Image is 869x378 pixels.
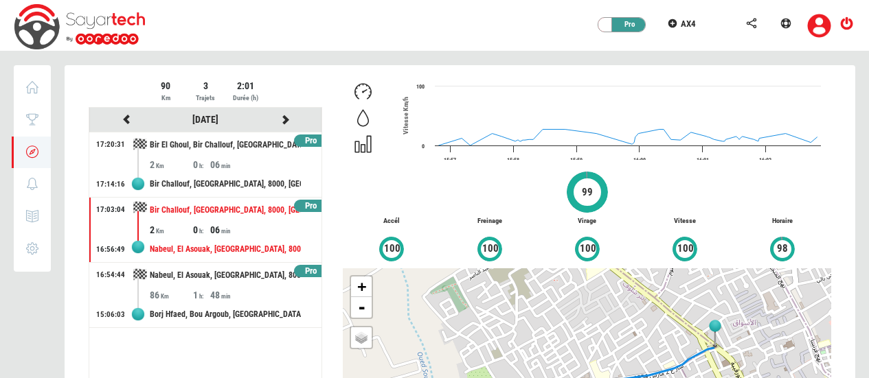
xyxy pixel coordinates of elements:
div: 48 [210,288,253,302]
div: 2:01 [227,79,264,93]
div: Bir Challouf, [GEOGRAPHIC_DATA], 8000, [GEOGRAPHIC_DATA] [150,198,301,223]
div: Borj Hfaed, Bou Argoub, [GEOGRAPHIC_DATA], [GEOGRAPHIC_DATA] [150,302,301,327]
div: 1 [193,288,210,302]
p: Accél [343,216,440,226]
div: 2 [150,223,193,237]
div: 16:54:44 [96,270,125,281]
text: 15:57 [444,157,456,163]
p: Horaire [734,216,831,226]
span: Vitesse Km/h [402,97,409,134]
div: Pro [294,200,328,213]
div: 06 [210,158,253,172]
span: 100 [383,241,401,257]
div: Pro [294,265,328,278]
a: Zoom out [351,297,372,318]
a: Zoom in [351,276,372,297]
text: 15:58 [507,157,519,163]
div: 86 [150,288,193,302]
div: 17:20:31 [96,139,125,150]
text: 100 [416,84,425,90]
span: AX4 [681,19,696,29]
div: Nabeul, El Asouak, [GEOGRAPHIC_DATA], 8000, [GEOGRAPHIC_DATA] [150,237,301,262]
text: 0 [422,143,425,150]
div: 06 [210,223,253,237]
a: [DATE] [192,114,218,125]
span: 100 [482,241,499,257]
p: Virage [539,216,636,226]
div: 17:03:04 [96,204,125,215]
a: Layers [351,327,372,348]
span: 99 [581,185,594,200]
div: 0 [193,223,210,237]
div: Bir Challouf, [GEOGRAPHIC_DATA], 8000, [GEOGRAPHIC_DATA] [150,172,301,197]
span: 98 [776,241,789,257]
text: 16:00 [633,157,645,163]
div: 90 [147,79,185,93]
text: 16:01 [696,157,708,163]
div: 16:56:49 [96,244,125,255]
p: Vitesse [636,216,734,226]
div: Trajets [187,93,225,104]
span: 100 [677,241,695,257]
div: Bir El Ghoul, Bir Challouf, [GEOGRAPHIC_DATA], [GEOGRAPHIC_DATA], 8000, [GEOGRAPHIC_DATA] [150,132,301,158]
div: Pro [294,134,328,147]
img: tripview_af.png [705,320,725,349]
div: 0 [193,158,210,172]
div: 15:06:03 [96,309,125,320]
div: 2 [150,158,193,172]
div: Pro [605,18,646,32]
text: 16:02 [759,157,771,163]
p: Freinage [440,216,538,226]
div: 17:14:16 [96,179,125,190]
div: Km [147,93,185,104]
div: Durée (h) [227,93,264,104]
div: Nabeul, El Asouak, [GEOGRAPHIC_DATA], 8000, [GEOGRAPHIC_DATA] [150,263,301,288]
span: 100 [579,241,597,257]
div: 3 [187,79,225,93]
text: 15:59 [570,157,583,163]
